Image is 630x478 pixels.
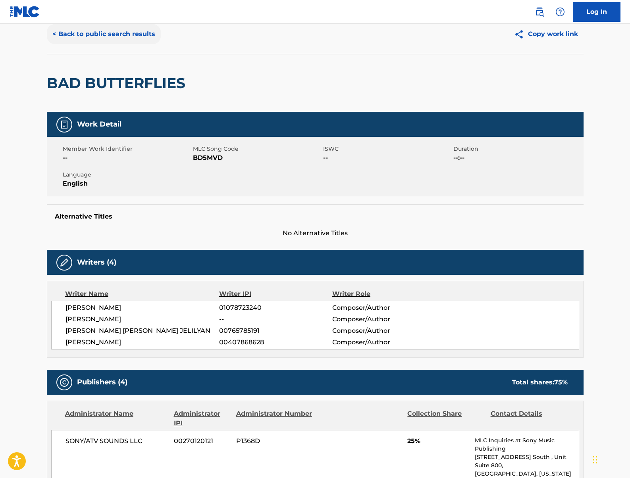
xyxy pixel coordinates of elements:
button: < Back to public search results [47,24,161,44]
div: Writer IPI [219,289,332,299]
span: -- [63,153,191,163]
span: 01078723240 [219,303,332,313]
img: Publishers [60,378,69,387]
span: [PERSON_NAME] [66,315,220,324]
h2: BAD BUTTERFLIES [47,74,189,92]
span: Composer/Author [332,303,435,313]
span: Language [63,171,191,179]
div: Administrator IPI [174,409,230,428]
span: No Alternative Titles [47,228,584,238]
iframe: Chat Widget [590,440,630,478]
img: Work Detail [60,120,69,129]
span: Composer/Author [332,326,435,336]
span: Member Work Identifier [63,145,191,153]
span: --:-- [453,153,582,163]
div: Contact Details [491,409,568,428]
button: Copy work link [509,24,584,44]
div: Collection Share [407,409,484,428]
span: 25% [407,436,469,446]
h5: Work Detail [77,120,121,129]
span: 00765785191 [219,326,332,336]
img: Copy work link [514,29,528,39]
h5: Publishers (4) [77,378,127,387]
img: search [535,7,544,17]
a: Log In [573,2,620,22]
a: Public Search [532,4,547,20]
span: 00270120121 [174,436,230,446]
img: help [555,7,565,17]
div: Writer Name [65,289,220,299]
span: [PERSON_NAME] [66,303,220,313]
img: Writers [60,258,69,267]
span: [PERSON_NAME] [PERSON_NAME] JELILYAN [66,326,220,336]
div: Drag [593,448,597,472]
h5: Alternative Titles [55,213,576,221]
span: 75 % [554,378,568,386]
div: Total shares: [512,378,568,387]
div: Writer Role [332,289,435,299]
span: Composer/Author [332,338,435,347]
span: Duration [453,145,582,153]
p: [STREET_ADDRESS] South , Unit Suite 800, [475,453,578,470]
div: Administrator Name [65,409,168,428]
span: Composer/Author [332,315,435,324]
span: ISWC [323,145,451,153]
span: P1368D [236,436,313,446]
span: -- [219,315,332,324]
span: BD5MVD [193,153,321,163]
span: SONY/ATV SOUNDS LLC [66,436,168,446]
div: Administrator Number [236,409,313,428]
span: MLC Song Code [193,145,321,153]
span: English [63,179,191,188]
span: -- [323,153,451,163]
span: 00407868628 [219,338,332,347]
span: [PERSON_NAME] [66,338,220,347]
img: MLC Logo [10,6,40,17]
p: MLC Inquiries at Sony Music Publishing [475,436,578,453]
div: Help [552,4,568,20]
h5: Writers (4) [77,258,116,267]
